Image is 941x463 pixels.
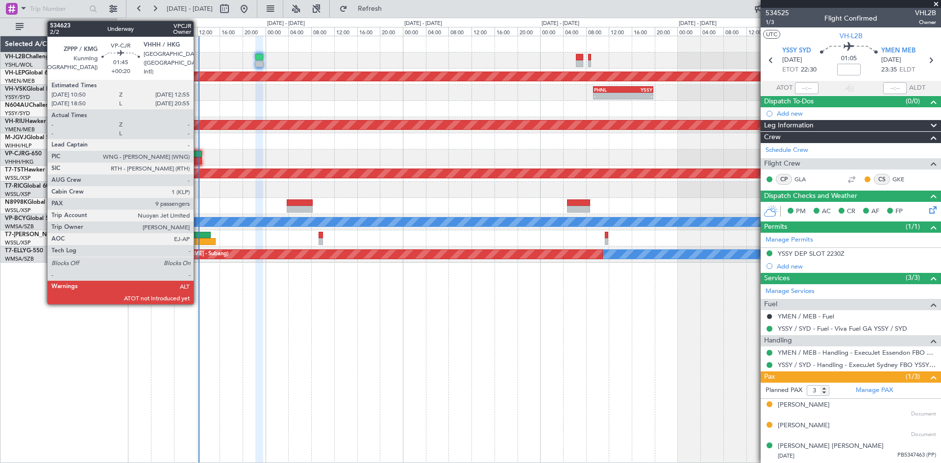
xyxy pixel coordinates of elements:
[782,65,798,75] span: ETOT
[129,20,167,28] div: [DATE] - [DATE]
[5,77,35,85] a: YMEN/MEB
[906,371,920,382] span: (1/3)
[540,27,563,36] div: 00:00
[5,151,25,157] span: VP-CJR
[874,174,890,185] div: CS
[518,27,541,36] div: 20:00
[824,13,877,24] div: Flight Confirmed
[840,31,863,41] span: VH-L2B
[911,410,936,418] span: Document
[778,361,936,369] a: YSSY / SYD - Handling - ExecuJet Sydney FBO YSSY / SYD
[5,191,31,198] a: WSSL/XSP
[5,135,26,141] span: M-JGVJ
[335,1,394,17] button: Refresh
[795,82,818,94] input: --:--
[5,142,32,149] a: WIHH/HLP
[777,109,936,118] div: Add new
[243,27,266,36] div: 20:00
[5,232,95,238] a: T7-[PERSON_NAME]Global 7500
[5,183,23,189] span: T7-RIC
[764,132,781,143] span: Crew
[5,54,68,60] a: VH-L2BChallenger 604
[766,287,815,296] a: Manage Services
[764,299,777,310] span: Fuel
[679,20,717,28] div: [DATE] - [DATE]
[892,175,915,184] a: GKE
[5,207,31,214] a: WSSL/XSP
[5,61,33,69] a: YSHL/WOL
[778,400,830,410] div: [PERSON_NAME]
[5,216,26,221] span: VP-BCY
[655,27,678,36] div: 20:00
[5,70,58,76] a: VH-LEPGlobal 6000
[776,83,792,93] span: ATOT
[764,371,775,383] span: Pax
[266,27,289,36] div: 00:00
[5,54,25,60] span: VH-L2B
[594,87,623,93] div: PHNL
[881,65,897,75] span: 23:35
[632,27,655,36] div: 16:00
[5,126,35,133] a: YMEN/MEB
[404,20,442,28] div: [DATE] - [DATE]
[5,239,31,246] a: WSSL/XSP
[5,248,43,254] a: T7-ELLYG-550
[782,55,802,65] span: [DATE]
[25,24,103,30] span: All Aircraft
[5,199,61,205] a: N8998KGlobal 6000
[764,335,792,346] span: Handling
[5,232,62,238] span: T7-[PERSON_NAME]
[895,207,903,217] span: FP
[796,207,806,217] span: PM
[778,441,884,451] div: [PERSON_NAME] [PERSON_NAME]
[766,18,789,26] span: 1/3
[5,167,65,173] a: T7-TSTHawker 900XP
[766,386,802,395] label: Planned PAX
[778,421,830,431] div: [PERSON_NAME]
[911,431,936,439] span: Document
[764,120,814,131] span: Leg Information
[403,27,426,36] div: 00:00
[542,20,579,28] div: [DATE] - [DATE]
[778,312,834,320] a: YMEN / MEB - Fuel
[906,96,920,106] span: (0/0)
[623,87,653,93] div: YSSY
[764,221,787,233] span: Permits
[778,249,844,258] div: YSSY DEP SLOT 2230Z
[5,216,59,221] a: VP-BCYGlobal 5000
[5,174,31,182] a: WSSL/XSP
[906,221,920,232] span: (1/1)
[11,19,106,35] button: All Aircraft
[267,20,305,28] div: [DATE] - [DATE]
[197,27,220,36] div: 12:00
[623,93,653,99] div: -
[746,27,769,36] div: 12:00
[778,452,794,460] span: [DATE]
[897,451,936,460] span: PB5347463 (PP)
[5,248,26,254] span: T7-ELLY
[5,110,30,117] a: YSSY/SYD
[700,27,723,36] div: 04:00
[5,183,56,189] a: T7-RICGlobal 6000
[915,8,936,18] span: VHL2B
[5,102,71,108] a: N604AUChallenger 604
[5,86,80,92] a: VH-VSKGlobal Express XRS
[30,1,86,16] input: Trip Number
[495,27,518,36] div: 16:00
[426,27,449,36] div: 04:00
[764,191,857,202] span: Dispatch Checks and Weather
[349,5,391,12] span: Refresh
[128,27,151,36] div: 00:00
[5,223,34,230] a: WMSA/SZB
[5,158,34,166] a: VHHH/HKG
[380,27,403,36] div: 20:00
[766,8,789,18] span: 534525
[105,27,128,36] div: 20:00
[677,27,700,36] div: 00:00
[909,83,925,93] span: ALDT
[778,348,936,357] a: YMEN / MEB - Handling - ExecuJet Essendon FBO YMEN / MEB
[899,65,915,75] span: ELDT
[776,174,792,185] div: CP
[777,262,936,270] div: Add new
[871,207,879,217] span: AF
